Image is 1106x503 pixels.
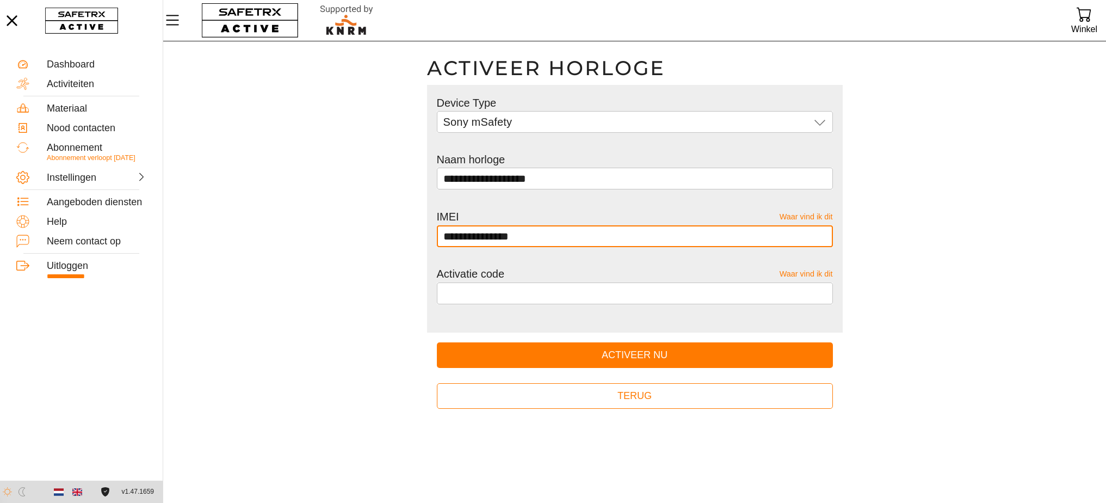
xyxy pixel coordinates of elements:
[47,122,146,134] div: Nood contacten
[47,260,146,272] div: Uitloggen
[47,216,146,228] div: Help
[122,486,154,498] span: v1.47.1659
[1071,22,1097,36] div: Winkel
[47,154,135,162] span: Abonnement verloopt [DATE]
[50,483,68,501] button: Dutch
[47,59,146,71] div: Dashboard
[617,388,652,404] span: Terug
[17,487,27,496] img: ModeDark.svg
[437,154,505,165] label: Naam horloge
[780,266,833,283] button: Waar vind ik dit
[16,141,29,154] img: Subscription.svg
[47,142,146,154] div: Abonnement
[780,208,833,225] button: Waar vind ik dit
[437,383,833,409] button: Terug
[47,197,146,208] div: Aangeboden diensten
[16,77,29,90] img: Activities.svg
[602,347,668,364] span: Activeer nu
[16,215,29,228] img: Help.svg
[68,483,86,501] button: English
[163,9,190,32] button: Menu
[443,117,512,127] span: Sony mSafety
[47,236,146,248] div: Neem contact op
[437,342,833,368] button: Activeer nu
[3,487,12,496] img: ModeLight.svg
[427,56,843,81] h1: Activeer horloge
[98,487,113,496] a: Licentieovereenkomst
[54,487,64,497] img: nl.svg
[16,235,29,248] img: ContactUs.svg
[437,208,459,225] label: IMEI
[307,3,386,38] img: RescueLogo.svg
[115,483,160,501] button: v1.47.1659
[47,103,146,115] div: Materiaal
[72,487,82,497] img: en.svg
[47,172,95,184] div: Instellingen
[16,102,29,115] img: Equipment.svg
[437,266,505,283] label: Activatie code
[47,78,146,90] div: Activiteiten
[437,97,497,109] label: Device Type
